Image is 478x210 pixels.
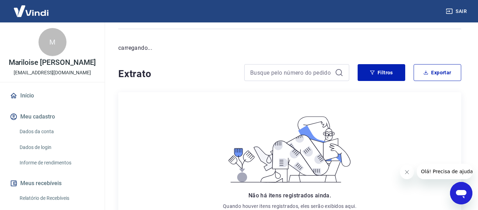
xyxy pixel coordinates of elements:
a: Dados de login [17,140,96,155]
a: Dados da conta [17,124,96,139]
button: Meus recebíveis [8,176,96,191]
iframe: Botão para abrir a janela de mensagens [450,182,472,204]
a: Início [8,88,96,103]
a: Informe de rendimentos [17,156,96,170]
span: Não há itens registrados ainda. [248,192,331,199]
button: Sair [444,5,470,18]
iframe: Fechar mensagem [400,165,414,179]
p: Quando houver itens registrados, eles serão exibidos aqui. [223,203,357,210]
input: Busque pelo número do pedido [250,67,332,78]
img: Vindi [8,0,54,22]
iframe: Mensagem da empresa [417,164,472,179]
button: Exportar [414,64,461,81]
div: M [38,28,66,56]
button: Meu cadastro [8,109,96,124]
span: Olá! Precisa de ajuda? [4,5,59,11]
button: Filtros [358,64,405,81]
p: carregando... [118,44,461,52]
p: [EMAIL_ADDRESS][DOMAIN_NAME] [14,69,91,76]
a: Relatório de Recebíveis [17,191,96,205]
p: Mariloise [PERSON_NAME] [9,59,96,66]
h4: Extrato [118,67,236,81]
